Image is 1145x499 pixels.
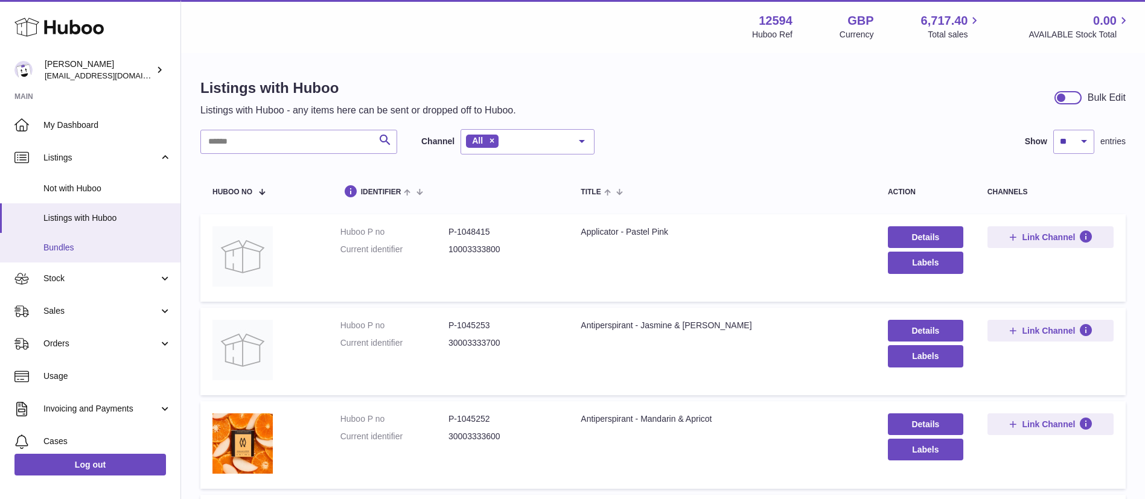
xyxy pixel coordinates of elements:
img: Antiperspirant - Mandarin & Apricot [212,413,273,474]
a: Details [888,413,963,435]
span: My Dashboard [43,119,171,131]
span: Usage [43,370,171,382]
div: Bulk Edit [1088,91,1126,104]
dd: P-1045253 [448,320,557,331]
div: Currency [840,29,874,40]
span: Listings with Huboo [43,212,171,224]
dt: Current identifier [340,431,448,442]
span: identifier [361,188,401,196]
dt: Huboo P no [340,226,448,238]
span: All [472,136,483,145]
button: Link Channel [987,320,1114,342]
dd: P-1048415 [448,226,557,238]
p: Listings with Huboo - any items here can be sent or dropped off to Huboo. [200,104,516,117]
button: Labels [888,252,963,273]
span: Total sales [928,29,981,40]
a: 6,717.40 Total sales [921,13,982,40]
label: Channel [421,136,454,147]
span: Invoicing and Payments [43,403,159,415]
dt: Current identifier [340,337,448,349]
div: action [888,188,963,196]
div: Antiperspirant - Jasmine & [PERSON_NAME] [581,320,864,331]
a: Details [888,226,963,248]
strong: 12594 [759,13,793,29]
span: 0.00 [1093,13,1117,29]
strong: GBP [847,13,873,29]
div: Applicator - Pastel Pink [581,226,864,238]
dd: 30003333600 [448,431,557,442]
img: internalAdmin-12594@internal.huboo.com [14,61,33,79]
span: AVAILABLE Stock Total [1029,29,1131,40]
span: Listings [43,152,159,164]
span: Link Channel [1022,419,1075,430]
button: Link Channel [987,226,1114,248]
div: Huboo Ref [752,29,793,40]
span: Bundles [43,242,171,253]
span: [EMAIL_ADDRESS][DOMAIN_NAME] [45,71,177,80]
label: Show [1025,136,1047,147]
button: Labels [888,345,963,367]
div: channels [987,188,1114,196]
dt: Huboo P no [340,320,448,331]
div: Antiperspirant - Mandarin & Apricot [581,413,864,425]
span: Huboo no [212,188,252,196]
h1: Listings with Huboo [200,78,516,98]
a: 0.00 AVAILABLE Stock Total [1029,13,1131,40]
div: [PERSON_NAME] [45,59,153,81]
dt: Huboo P no [340,413,448,425]
dd: P-1045252 [448,413,557,425]
button: Link Channel [987,413,1114,435]
img: Applicator - Pastel Pink [212,226,273,287]
img: Antiperspirant - Jasmine & Rose [212,320,273,380]
dt: Current identifier [340,244,448,255]
a: Details [888,320,963,342]
span: Link Channel [1022,232,1075,243]
button: Labels [888,439,963,460]
span: Cases [43,436,171,447]
dd: 30003333700 [448,337,557,349]
span: 6,717.40 [921,13,968,29]
span: Sales [43,305,159,317]
span: Orders [43,338,159,349]
span: entries [1100,136,1126,147]
dd: 10003333800 [448,244,557,255]
span: Not with Huboo [43,183,171,194]
span: Link Channel [1022,325,1075,336]
span: title [581,188,601,196]
a: Log out [14,454,166,475]
span: Stock [43,273,159,284]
